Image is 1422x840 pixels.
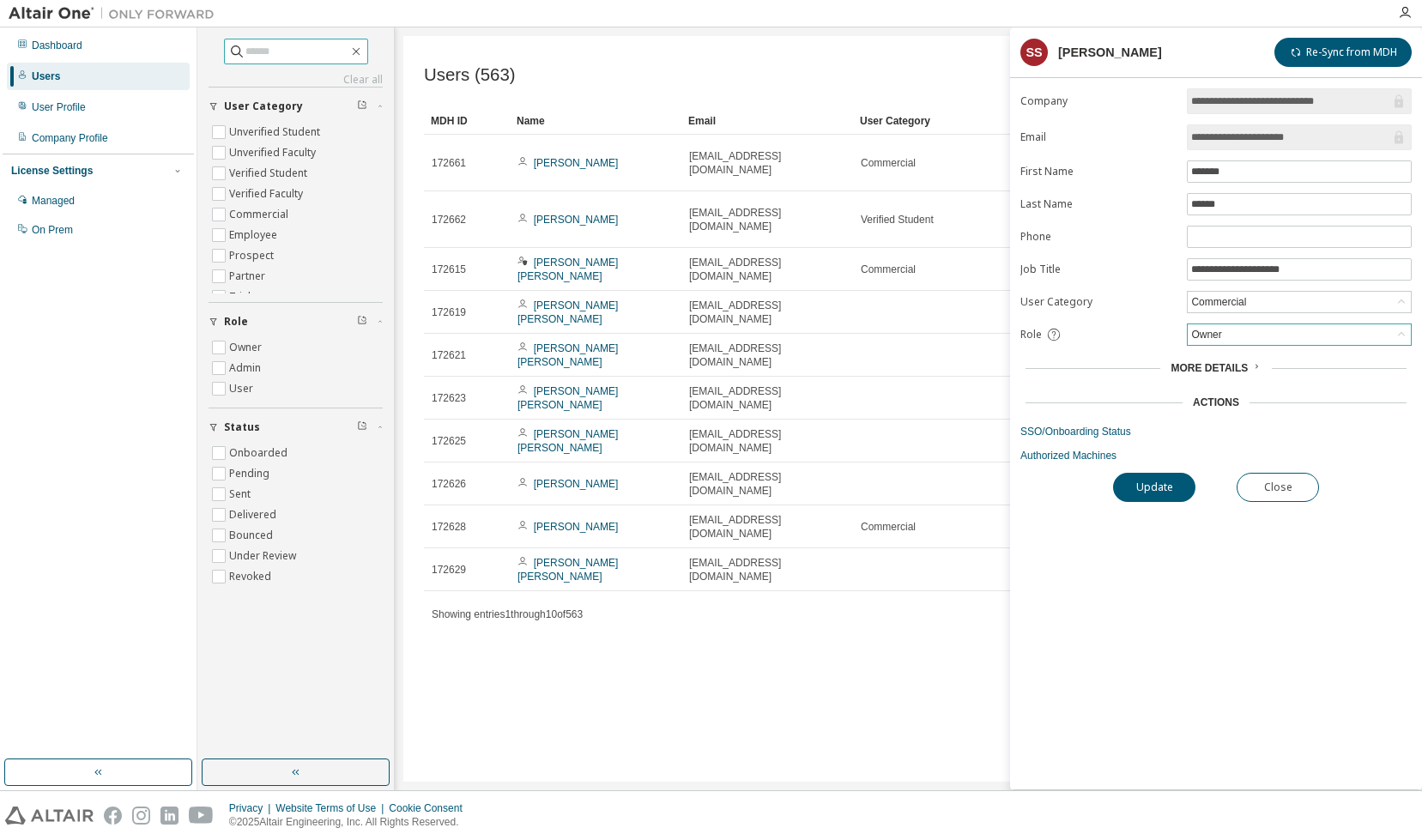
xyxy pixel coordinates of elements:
div: Owner [1189,325,1224,344]
div: MDH ID [431,107,503,135]
label: Email [1020,130,1177,144]
a: [PERSON_NAME] [534,521,619,533]
a: [PERSON_NAME] [PERSON_NAME] [517,385,618,411]
label: Phone [1020,230,1177,244]
div: Cookie Consent [389,801,472,815]
div: Actions [1193,396,1239,409]
span: 172628 [432,520,466,534]
button: User Category [209,88,383,125]
span: [EMAIL_ADDRESS][DOMAIN_NAME] [689,470,845,498]
div: Website Terms of Use [275,801,389,815]
span: More Details [1171,362,1248,374]
span: [EMAIL_ADDRESS][DOMAIN_NAME] [689,556,845,583]
label: Commercial [229,204,292,225]
span: [EMAIL_ADDRESS][DOMAIN_NAME] [689,206,845,233]
label: Verified Faculty [229,184,306,204]
span: 172619 [432,305,466,319]
label: Admin [229,358,264,378]
a: [PERSON_NAME] [534,214,619,226]
label: Partner [229,266,269,287]
span: 172623 [432,391,466,405]
button: Update [1113,473,1195,502]
label: Owner [229,337,265,358]
span: 172661 [432,156,466,170]
div: Dashboard [32,39,82,52]
span: User Category [224,100,303,113]
a: [PERSON_NAME] [PERSON_NAME] [517,428,618,454]
span: 172625 [432,434,466,448]
span: Role [1020,328,1042,341]
span: [EMAIL_ADDRESS][DOMAIN_NAME] [689,256,845,283]
label: Prospect [229,245,277,266]
label: Sent [229,484,254,505]
div: User Profile [32,100,86,114]
span: Status [224,420,260,434]
div: Managed [32,194,75,208]
img: linkedin.svg [160,807,179,825]
div: Email [688,107,846,135]
span: [EMAIL_ADDRESS][DOMAIN_NAME] [689,513,845,541]
div: License Settings [11,164,93,178]
label: Trial [229,287,254,307]
label: Delivered [229,505,280,525]
button: Role [209,303,383,341]
span: 172626 [432,477,466,491]
button: Close [1237,473,1319,502]
div: Company Profile [32,131,108,145]
span: 172662 [432,213,466,227]
label: Verified Student [229,163,311,184]
div: [PERSON_NAME] [1058,45,1162,59]
div: Name [517,107,675,135]
span: [EMAIL_ADDRESS][DOMAIN_NAME] [689,384,845,412]
button: Re-Sync from MDH [1274,38,1412,67]
img: facebook.svg [104,807,122,825]
span: [EMAIL_ADDRESS][DOMAIN_NAME] [689,427,845,455]
div: Users [32,69,60,83]
span: 172629 [432,563,466,577]
span: Users (563) [424,65,516,85]
a: Clear all [209,73,383,87]
span: Commercial [861,263,916,276]
span: [EMAIL_ADDRESS][DOMAIN_NAME] [689,341,845,369]
span: Commercial [861,520,916,534]
img: youtube.svg [189,807,214,825]
label: User [229,378,257,399]
span: Clear filter [357,315,367,329]
span: [EMAIL_ADDRESS][DOMAIN_NAME] [689,299,845,326]
span: 172621 [432,348,466,362]
label: Last Name [1020,197,1177,211]
span: Role [224,315,248,329]
div: Commercial [1189,293,1249,311]
a: [PERSON_NAME] [PERSON_NAME] [517,257,618,282]
a: [PERSON_NAME] [PERSON_NAME] [517,557,618,583]
a: SSO/Onboarding Status [1020,425,1412,438]
div: Privacy [229,801,275,815]
span: [EMAIL_ADDRESS][DOMAIN_NAME] [689,149,845,177]
button: Status [209,408,383,446]
div: Owner [1188,324,1411,345]
label: Job Title [1020,263,1177,276]
span: Verified Student [861,213,934,227]
label: Employee [229,225,281,245]
label: User Category [1020,295,1177,309]
a: [PERSON_NAME] [534,157,619,169]
img: altair_logo.svg [5,807,94,825]
a: [PERSON_NAME] [PERSON_NAME] [517,342,618,368]
label: First Name [1020,165,1177,178]
div: SS [1020,39,1048,66]
label: Under Review [229,546,300,566]
span: Clear filter [357,420,367,434]
label: Unverified Faculty [229,142,319,163]
img: instagram.svg [132,807,150,825]
span: 172615 [432,263,466,276]
div: User Category [860,107,1018,135]
label: Revoked [229,566,275,587]
img: Altair One [9,5,223,22]
span: Showing entries 1 through 10 of 563 [432,608,583,620]
span: Commercial [861,156,916,170]
a: [PERSON_NAME] [534,478,619,490]
label: Company [1020,94,1177,108]
p: © 2025 Altair Engineering, Inc. All Rights Reserved. [229,815,473,830]
label: Unverified Student [229,122,324,142]
label: Pending [229,463,273,484]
